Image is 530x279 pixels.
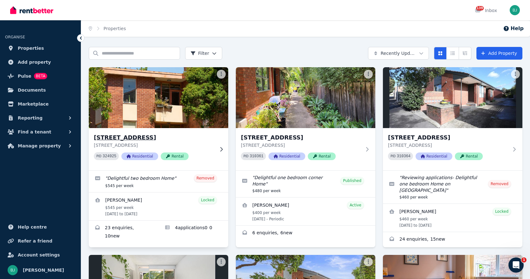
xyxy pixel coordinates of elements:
[18,142,61,150] span: Manage property
[368,47,429,60] button: Recently Updated
[503,25,524,32] button: Help
[18,44,44,52] span: Properties
[18,100,48,108] span: Marketplace
[521,257,527,263] span: 1
[34,73,47,79] span: BETA
[81,20,133,37] nav: Breadcrumb
[308,152,336,160] span: Rental
[434,47,447,60] button: Card view
[5,139,76,152] button: Manage property
[23,266,64,274] span: [PERSON_NAME]
[5,56,76,68] a: Add property
[121,152,158,160] span: Residential
[510,5,520,15] img: Bom Jin
[18,223,47,231] span: Help centre
[85,66,232,130] img: 5/282 Langridge Street, Abbotsford
[397,154,410,159] code: 310364
[217,257,226,266] button: More options
[388,142,508,148] p: [STREET_ADDRESS]
[96,154,101,158] small: PID
[5,112,76,124] button: Reporting
[236,67,375,128] img: unit 6/1 Larnoo Avenue, Brunswick West
[236,171,375,197] a: Edit listing: Delightful one bedroom corner Home
[268,152,305,160] span: Residential
[89,221,158,244] a: Enquiries for 5/282 Langridge Street, Abbotsford
[18,58,51,66] span: Add property
[18,86,46,94] span: Documents
[381,50,417,56] span: Recently Updated
[5,70,76,82] a: PulseBETA
[388,133,508,142] h3: [STREET_ADDRESS]
[5,84,76,96] a: Documents
[5,35,25,39] span: ORGANISE
[5,42,76,55] a: Properties
[416,152,452,160] span: Residential
[89,171,228,192] a: Edit listing: Delightful two bedroom Home
[434,47,471,60] div: View options
[104,26,126,31] a: Properties
[455,152,483,160] span: Rental
[5,235,76,247] a: Refer a friend
[185,47,222,60] button: Filter
[364,70,373,79] button: More options
[476,47,522,60] a: Add Property
[89,67,228,170] a: 5/282 Langridge Street, Abbotsford[STREET_ADDRESS][STREET_ADDRESS]PID 324925ResidentialRental
[459,47,471,60] button: Expanded list view
[446,47,459,60] button: Compact list view
[508,257,524,273] iframe: Intercom live chat
[18,114,42,122] span: Reporting
[511,70,520,79] button: More options
[5,221,76,233] a: Help centre
[236,67,375,170] a: unit 6/1 Larnoo Avenue, Brunswick West[STREET_ADDRESS][STREET_ADDRESS]PID 310361ResidentialRental
[18,251,60,259] span: Account settings
[383,171,522,204] a: Edit listing: Reviewing applications- Delightful one bedroom Home on Larnoo Ave
[161,152,189,160] span: Rental
[5,98,76,110] a: Marketplace
[236,226,375,241] a: Enquiries for unit 6/1 Larnoo Avenue, Brunswick West
[383,67,522,170] a: unit 5/1 Larnoo Avenue, Brunswick West[STREET_ADDRESS][STREET_ADDRESS]PID 310364ResidentialRental
[191,50,209,56] span: Filter
[236,198,375,225] a: View details for Keren Smith
[383,67,522,128] img: unit 5/1 Larnoo Avenue, Brunswick West
[475,7,497,14] div: Inbox
[103,154,116,159] code: 324925
[217,70,226,79] button: More options
[94,142,214,148] p: [STREET_ADDRESS]
[8,265,18,275] img: Bom Jin
[158,221,228,244] a: Applications for 5/282 Langridge Street, Abbotsford
[241,142,361,148] p: [STREET_ADDRESS]
[10,5,53,15] img: RentBetter
[18,128,51,136] span: Find a tenant
[89,192,228,220] a: View details for Stefanie Kyriss
[391,154,396,158] small: PID
[243,154,249,158] small: PID
[364,257,373,266] button: More options
[18,72,31,80] span: Pulse
[5,249,76,261] a: Account settings
[94,133,214,142] h3: [STREET_ADDRESS]
[383,232,522,247] a: Enquiries for unit 5/1 Larnoo Avenue, Brunswick West
[250,154,263,159] code: 310361
[476,6,484,10] span: 139
[383,204,522,232] a: View details for Tamika Anderson
[5,126,76,138] button: Find a tenant
[18,237,52,245] span: Refer a friend
[241,133,361,142] h3: [STREET_ADDRESS]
